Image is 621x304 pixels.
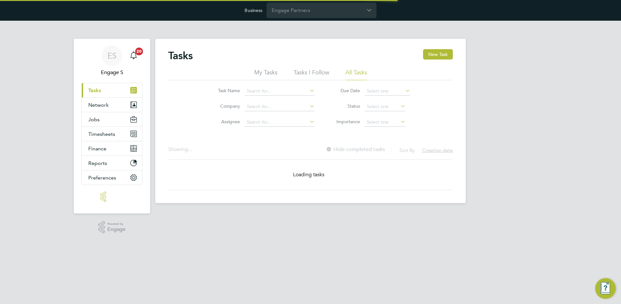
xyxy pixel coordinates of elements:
[211,88,240,93] label: Task Name
[188,146,192,153] span: ...
[88,102,109,108] span: Network
[82,45,142,76] a: ESEngage S
[168,146,193,153] div: Showing
[245,102,315,111] input: Search for...
[331,103,360,109] label: Status
[211,103,240,109] label: Company
[365,87,410,96] input: Select one
[100,191,124,202] img: engage-logo-retina.png
[74,39,150,213] nav: Main navigation
[245,87,315,96] input: Search for...
[399,147,415,153] label: Sort By
[294,69,329,80] li: Tasks I Follow
[82,69,142,76] span: Engage S
[107,221,125,227] span: Powered by
[293,171,325,178] span: Loading tasks
[82,112,142,126] button: Jobs
[82,141,142,156] button: Finance
[82,191,142,202] a: Go to home page
[135,48,143,55] span: 20
[365,118,406,127] input: Select one
[98,221,126,233] a: Powered byEngage
[245,118,315,127] input: Search for...
[595,278,616,299] button: Engage Resource Center
[254,69,278,80] li: My Tasks
[88,175,116,181] span: Preferences
[82,170,142,185] button: Preferences
[345,69,367,80] li: All Tasks
[422,147,453,153] span: Creation date
[88,116,100,123] span: Jobs
[423,49,453,60] button: New Task
[88,160,107,166] span: Reports
[82,98,142,112] button: Network
[168,49,193,62] h2: Tasks
[107,51,116,60] span: ES
[82,127,142,141] button: Timesheets
[88,87,101,93] span: Tasks
[107,227,125,232] span: Engage
[245,7,262,13] label: Business
[365,102,406,111] input: Select one
[82,156,142,170] button: Reports
[88,131,115,137] span: Timesheets
[331,119,360,125] label: Importance
[211,119,240,125] label: Assignee
[331,88,360,93] label: Due Date
[326,146,385,153] label: Hide completed tasks
[82,83,142,97] a: Tasks
[88,146,106,152] span: Finance
[127,45,140,66] a: 20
